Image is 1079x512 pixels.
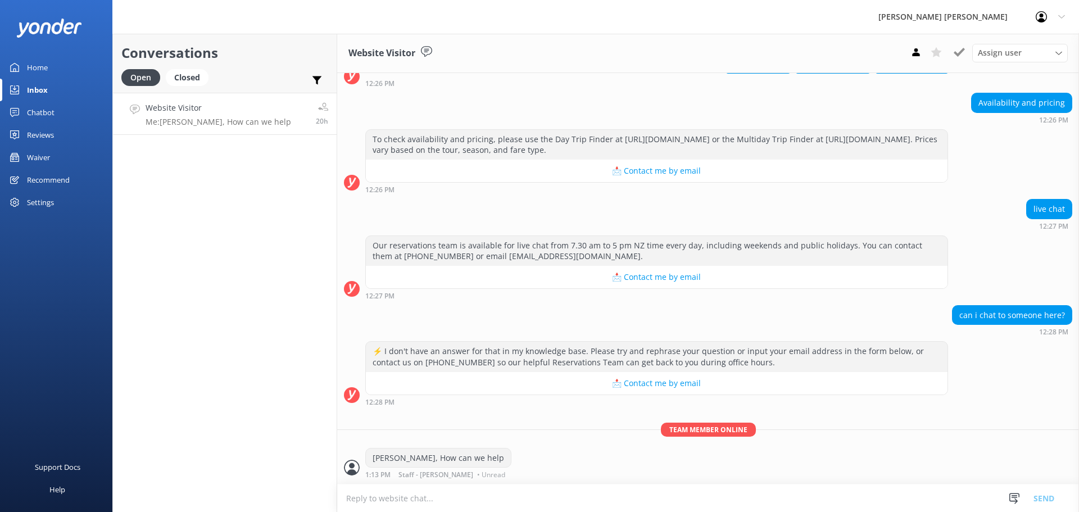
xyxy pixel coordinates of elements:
[953,306,1072,325] div: can i chat to someone here?
[972,93,1072,112] div: Availability and pricing
[27,169,70,191] div: Recommend
[1027,200,1072,219] div: live chat
[366,266,947,288] button: 📩 Contact me by email
[398,472,473,478] span: Staff - [PERSON_NAME]
[316,116,328,126] span: 01:13pm 19-Aug-2025 (UTC +12:00) Pacific/Auckland
[978,47,1022,59] span: Assign user
[113,93,337,135] a: Website VisitorMe:[PERSON_NAME], How can we help20h
[365,185,948,193] div: 12:26pm 19-Aug-2025 (UTC +12:00) Pacific/Auckland
[365,293,395,300] strong: 12:27 PM
[366,342,947,371] div: ⚡ I don't have an answer for that in my knowledge base. Please try and rephrase your question or ...
[49,478,65,501] div: Help
[1039,329,1068,336] strong: 12:28 PM
[166,71,214,83] a: Closed
[146,117,291,127] p: Me: [PERSON_NAME], How can we help
[1026,222,1072,230] div: 12:27pm 19-Aug-2025 (UTC +12:00) Pacific/Auckland
[35,456,80,478] div: Support Docs
[348,46,415,61] h3: Website Visitor
[365,399,395,406] strong: 12:28 PM
[1039,117,1068,124] strong: 12:26 PM
[365,292,948,300] div: 12:27pm 19-Aug-2025 (UTC +12:00) Pacific/Auckland
[365,80,395,87] strong: 12:26 PM
[121,42,328,64] h2: Conversations
[166,69,208,86] div: Closed
[27,56,48,79] div: Home
[366,160,947,182] button: 📩 Contact me by email
[972,44,1068,62] div: Assign User
[146,102,291,114] h4: Website Visitor
[121,69,160,86] div: Open
[27,101,55,124] div: Chatbot
[27,191,54,214] div: Settings
[27,146,50,169] div: Waiver
[17,19,81,37] img: yonder-white-logo.png
[366,130,947,160] div: To check availability and pricing, please use the Day Trip Finder at [URL][DOMAIN_NAME] or the Mu...
[365,79,948,87] div: 12:26pm 19-Aug-2025 (UTC +12:00) Pacific/Auckland
[952,328,1072,336] div: 12:28pm 19-Aug-2025 (UTC +12:00) Pacific/Auckland
[365,472,391,478] strong: 1:13 PM
[971,116,1072,124] div: 12:26pm 19-Aug-2025 (UTC +12:00) Pacific/Auckland
[366,448,511,468] div: [PERSON_NAME], How can we help
[1039,223,1068,230] strong: 12:27 PM
[365,398,948,406] div: 12:28pm 19-Aug-2025 (UTC +12:00) Pacific/Auckland
[366,372,947,395] button: 📩 Contact me by email
[27,124,54,146] div: Reviews
[121,71,166,83] a: Open
[27,79,48,101] div: Inbox
[365,187,395,193] strong: 12:26 PM
[661,423,756,437] span: Team member online
[477,472,505,478] span: • Unread
[366,236,947,266] div: Our reservations team is available for live chat from 7.30 am to 5 pm NZ time every day, includin...
[365,470,511,478] div: 01:13pm 19-Aug-2025 (UTC +12:00) Pacific/Auckland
